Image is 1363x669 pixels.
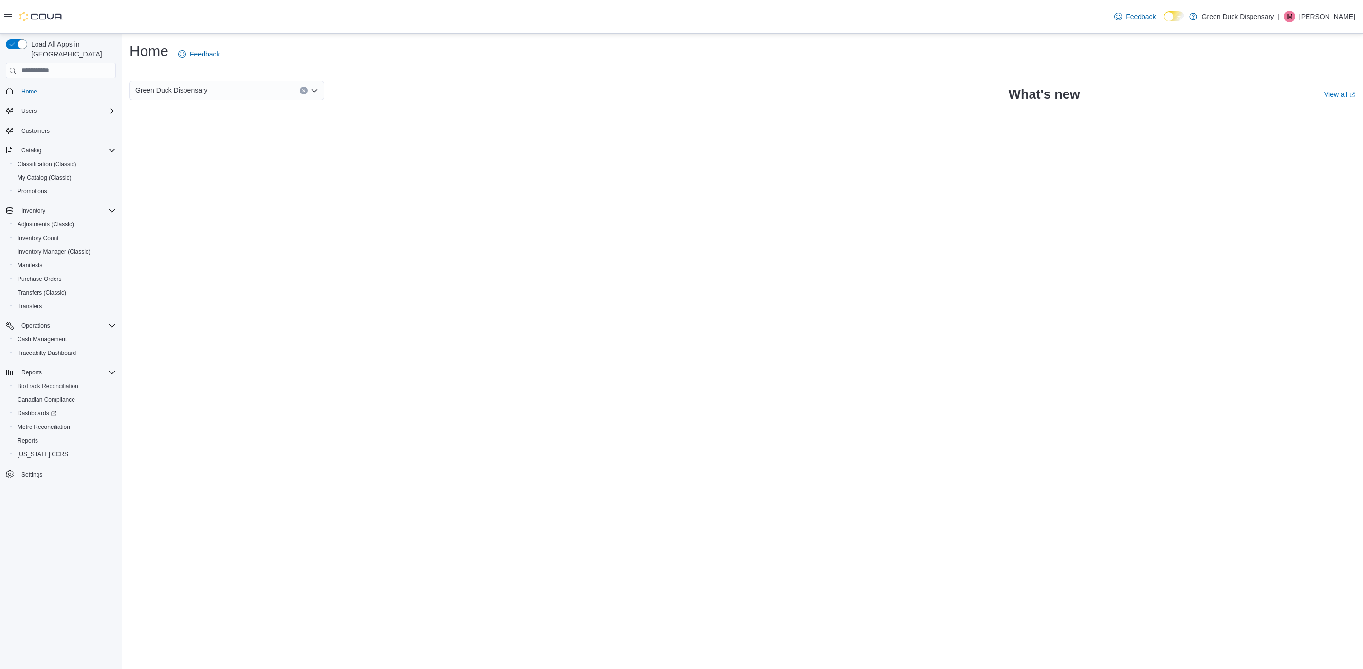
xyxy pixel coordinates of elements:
[10,393,120,407] button: Canadian Compliance
[14,408,60,419] a: Dashboards
[18,125,116,137] span: Customers
[14,260,46,271] a: Manifests
[14,172,75,184] a: My Catalog (Classic)
[14,408,116,419] span: Dashboards
[18,335,67,343] span: Cash Management
[18,367,46,378] button: Reports
[2,366,120,379] button: Reports
[1110,7,1160,26] a: Feedback
[10,231,120,245] button: Inventory Count
[1284,11,1295,22] div: Ira Mitchell
[18,85,116,97] span: Home
[10,286,120,299] button: Transfers (Classic)
[14,219,78,230] a: Adjustments (Classic)
[14,260,116,271] span: Manifests
[1126,12,1156,21] span: Feedback
[18,145,45,156] button: Catalog
[1324,91,1355,98] a: View allExternal link
[18,450,68,458] span: [US_STATE] CCRS
[14,232,116,244] span: Inventory Count
[10,407,120,420] a: Dashboards
[10,218,120,231] button: Adjustments (Classic)
[21,322,50,330] span: Operations
[14,219,116,230] span: Adjustments (Classic)
[14,334,71,345] a: Cash Management
[10,420,120,434] button: Metrc Reconciliation
[14,394,116,406] span: Canadian Compliance
[14,300,46,312] a: Transfers
[21,88,37,95] span: Home
[14,172,116,184] span: My Catalog (Classic)
[14,421,116,433] span: Metrc Reconciliation
[18,396,75,404] span: Canadian Compliance
[18,437,38,445] span: Reports
[21,207,45,215] span: Inventory
[1164,11,1184,21] input: Dark Mode
[14,273,66,285] a: Purchase Orders
[14,158,116,170] span: Classification (Classic)
[14,186,116,197] span: Promotions
[14,380,116,392] span: BioTrack Reconciliation
[10,259,120,272] button: Manifests
[18,289,66,297] span: Transfers (Classic)
[2,319,120,333] button: Operations
[1286,11,1292,22] span: IM
[18,468,116,480] span: Settings
[174,44,223,64] a: Feedback
[10,333,120,346] button: Cash Management
[18,221,74,228] span: Adjustments (Classic)
[135,84,208,96] span: Green Duck Dispensary
[10,379,120,393] button: BioTrack Reconciliation
[18,320,116,332] span: Operations
[129,41,168,61] h1: Home
[18,125,54,137] a: Customers
[1278,11,1280,22] p: |
[18,205,49,217] button: Inventory
[10,171,120,185] button: My Catalog (Classic)
[18,105,40,117] button: Users
[18,105,116,117] span: Users
[14,448,72,460] a: [US_STATE] CCRS
[21,107,37,115] span: Users
[18,469,46,481] a: Settings
[27,39,116,59] span: Load All Apps in [GEOGRAPHIC_DATA]
[14,158,80,170] a: Classification (Classic)
[2,144,120,157] button: Catalog
[14,287,116,298] span: Transfers (Classic)
[18,160,76,168] span: Classification (Classic)
[2,124,120,138] button: Customers
[6,80,116,507] nav: Complex example
[1008,87,1080,102] h2: What's new
[10,245,120,259] button: Inventory Manager (Classic)
[18,187,47,195] span: Promotions
[14,232,63,244] a: Inventory Count
[14,287,70,298] a: Transfers (Classic)
[14,347,80,359] a: Traceabilty Dashboard
[18,367,116,378] span: Reports
[14,435,116,446] span: Reports
[10,299,120,313] button: Transfers
[10,157,120,171] button: Classification (Classic)
[2,104,120,118] button: Users
[14,186,51,197] a: Promotions
[1349,92,1355,98] svg: External link
[14,421,74,433] a: Metrc Reconciliation
[14,380,82,392] a: BioTrack Reconciliation
[14,273,116,285] span: Purchase Orders
[18,261,42,269] span: Manifests
[18,86,41,97] a: Home
[18,320,54,332] button: Operations
[10,447,120,461] button: [US_STATE] CCRS
[14,334,116,345] span: Cash Management
[21,147,41,154] span: Catalog
[1202,11,1274,22] p: Green Duck Dispensary
[18,302,42,310] span: Transfers
[14,448,116,460] span: Washington CCRS
[2,204,120,218] button: Inventory
[18,409,56,417] span: Dashboards
[1299,11,1355,22] p: [PERSON_NAME]
[18,205,116,217] span: Inventory
[14,246,116,258] span: Inventory Manager (Classic)
[14,246,94,258] a: Inventory Manager (Classic)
